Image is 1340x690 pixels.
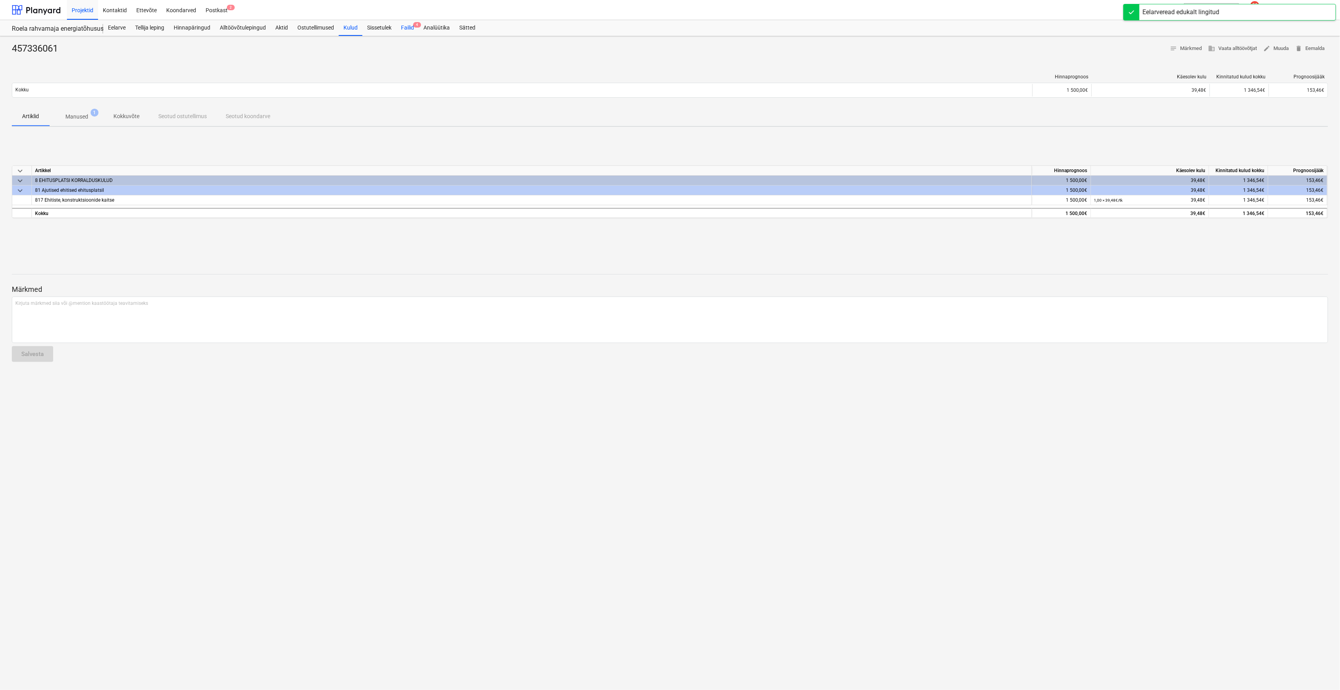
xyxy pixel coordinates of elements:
[1209,208,1268,218] div: 1 346,54€
[1209,176,1268,185] div: 1 346,54€
[1095,74,1207,80] div: Käesolev kulu
[1307,197,1324,203] span: 153,46€
[1032,195,1091,205] div: 1 500,00€
[1032,166,1091,176] div: Hinnaprognoos
[1032,208,1091,218] div: 1 500,00€
[1208,44,1257,53] span: Vaata alltöövõtjat
[32,166,1032,176] div: Artikkel
[91,109,98,117] span: 1
[1094,185,1206,195] div: 39,48€
[293,20,339,36] a: Ostutellimused
[1268,185,1327,195] div: 153,46€
[1264,45,1271,52] span: edit
[215,20,271,36] a: Alltöövõtulepingud
[396,20,419,36] div: Failid
[455,20,480,36] a: Sätted
[1032,84,1091,96] div: 1 500,00€
[1094,176,1206,185] div: 39,48€
[1213,74,1266,80] div: Kinnitatud kulud kokku
[1032,176,1091,185] div: 1 500,00€
[12,285,1328,294] p: Märkmed
[1094,195,1206,205] div: 39,48€
[35,197,114,203] span: 817 Ehitiste, konstruktsioonide kaitse
[1292,43,1328,55] button: Eemalda
[1094,198,1123,202] small: 1,00 × 39,48€ / tk
[413,22,421,28] span: 4
[1143,7,1219,17] div: Eelarveread edukalt lingitud
[362,20,396,36] a: Sissetulek
[1091,166,1209,176] div: Käesolev kulu
[1094,209,1206,219] div: 39,48€
[113,112,139,121] p: Kokkuvõte
[21,112,40,121] p: Artiklid
[419,20,455,36] a: Analüütika
[1243,197,1265,203] span: 1 346,54€
[12,43,64,55] div: 457336061
[15,166,25,176] span: keyboard_arrow_down
[1295,44,1325,53] span: Eemalda
[227,5,235,10] span: 2
[1210,84,1269,96] div: 1 346,54€
[1208,45,1216,52] span: business
[1167,43,1205,55] button: Märkmed
[15,186,25,195] span: keyboard_arrow_down
[1260,43,1292,55] button: Muuda
[1268,176,1327,185] div: 153,46€
[1272,74,1325,80] div: Prognoosijääk
[1307,87,1325,93] span: 153,46€
[12,25,94,33] div: Roela rahvamaja energiatõhususe ehitustööd [ROELA]
[1170,45,1177,52] span: notes
[1268,166,1327,176] div: Prognoosijääk
[1295,45,1303,52] span: delete
[271,20,293,36] a: Aktid
[35,185,1028,195] div: 81 Ajutised ehitised ehitusplatsil
[396,20,419,36] a: Failid4
[1209,185,1268,195] div: 1 346,54€
[1205,43,1260,55] button: Vaata alltöövõtjat
[1268,208,1327,218] div: 153,46€
[1095,87,1206,93] div: 39,48€
[15,176,25,185] span: keyboard_arrow_down
[130,20,169,36] a: Tellija leping
[15,87,29,93] p: Kokku
[169,20,215,36] a: Hinnapäringud
[35,176,1028,185] div: 8 EHITUSPLATSI KORRALDUSKULUD
[1209,166,1268,176] div: Kinnitatud kulud kokku
[339,20,362,36] a: Kulud
[1036,74,1089,80] div: Hinnaprognoos
[1264,44,1289,53] span: Muuda
[1170,44,1202,53] span: Märkmed
[1032,185,1091,195] div: 1 500,00€
[103,20,130,36] a: Eelarve
[32,208,1032,218] div: Kokku
[65,113,88,121] p: Manused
